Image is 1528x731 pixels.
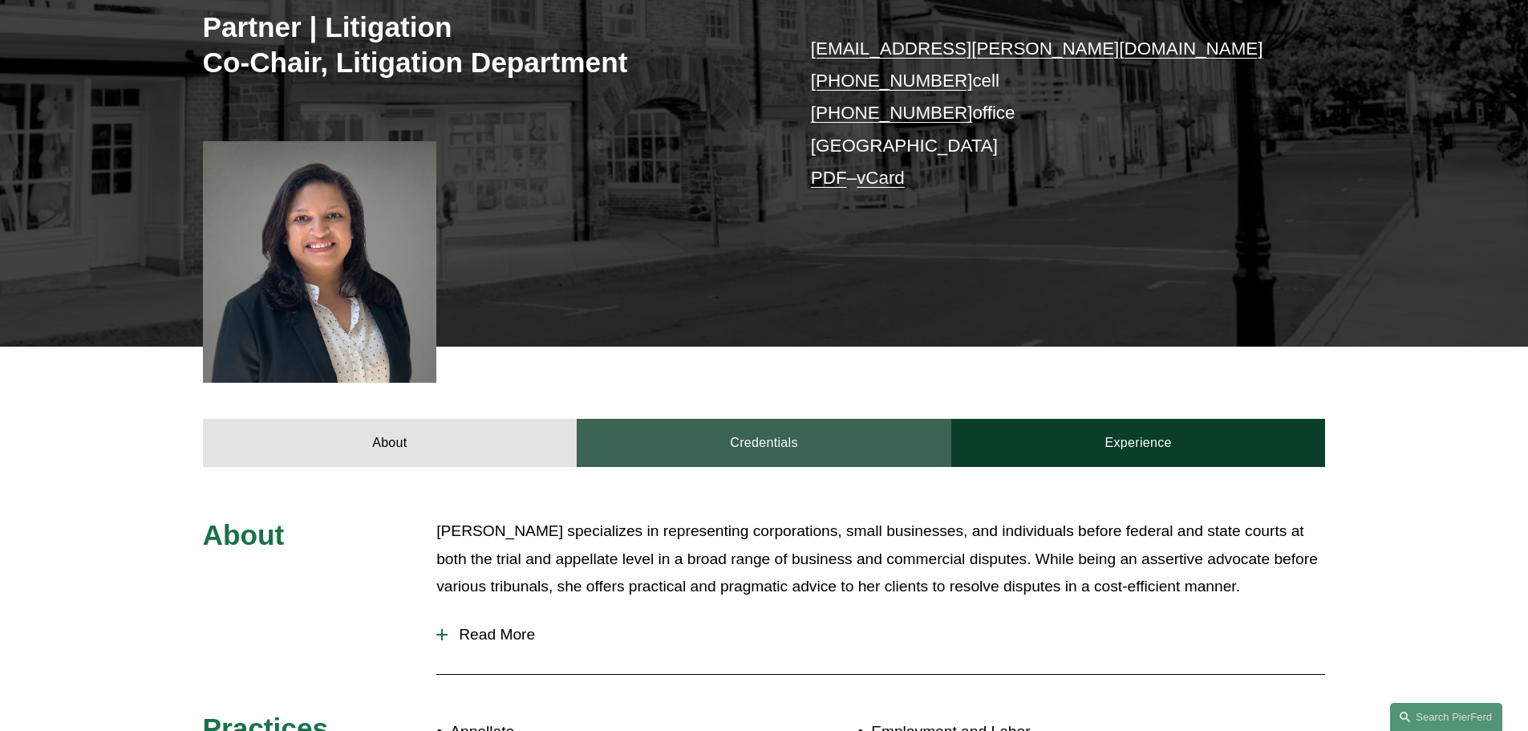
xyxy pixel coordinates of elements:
[811,71,973,91] a: [PHONE_NUMBER]
[448,626,1325,644] span: Read More
[577,419,951,467] a: Credentials
[951,419,1326,467] a: Experience
[1390,703,1502,731] a: Search this site
[811,39,1263,59] a: [EMAIL_ADDRESS][PERSON_NAME][DOMAIN_NAME]
[857,168,905,188] a: vCard
[203,519,285,550] span: About
[811,33,1279,195] p: cell office [GEOGRAPHIC_DATA] –
[811,103,973,123] a: [PHONE_NUMBER]
[203,419,578,467] a: About
[811,168,847,188] a: PDF
[203,10,764,79] h3: Partner | Litigation Co-Chair, Litigation Department
[436,614,1325,656] button: Read More
[436,518,1325,601] p: [PERSON_NAME] specializes in representing corporations, small businesses, and individuals before ...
